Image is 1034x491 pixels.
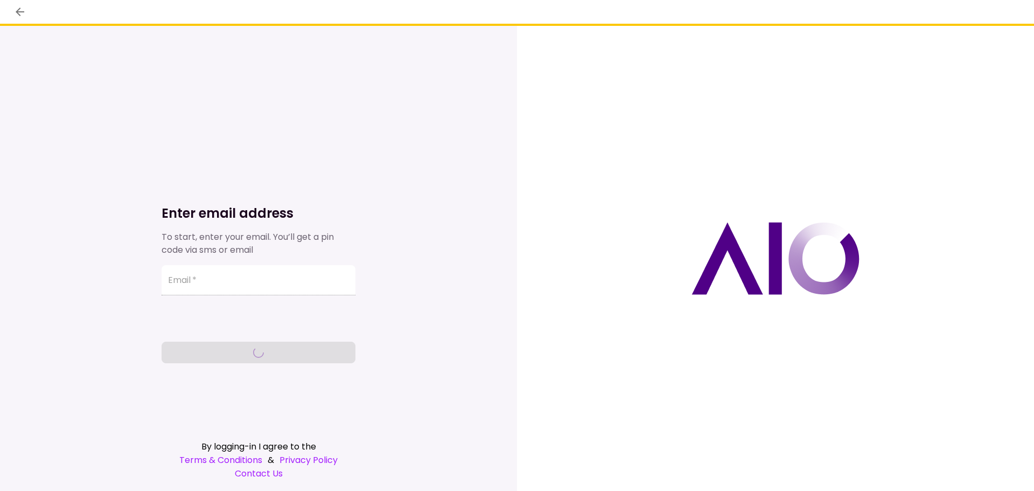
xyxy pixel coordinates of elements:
a: Terms & Conditions [179,453,262,467]
div: By logging-in I agree to the [162,440,355,453]
div: & [162,453,355,467]
h1: Enter email address [162,205,355,222]
a: Privacy Policy [280,453,338,467]
button: back [11,3,29,21]
div: To start, enter your email. You’ll get a pin code via sms or email [162,231,355,257]
a: Contact Us [162,467,355,480]
img: AIO logo [691,222,860,295]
